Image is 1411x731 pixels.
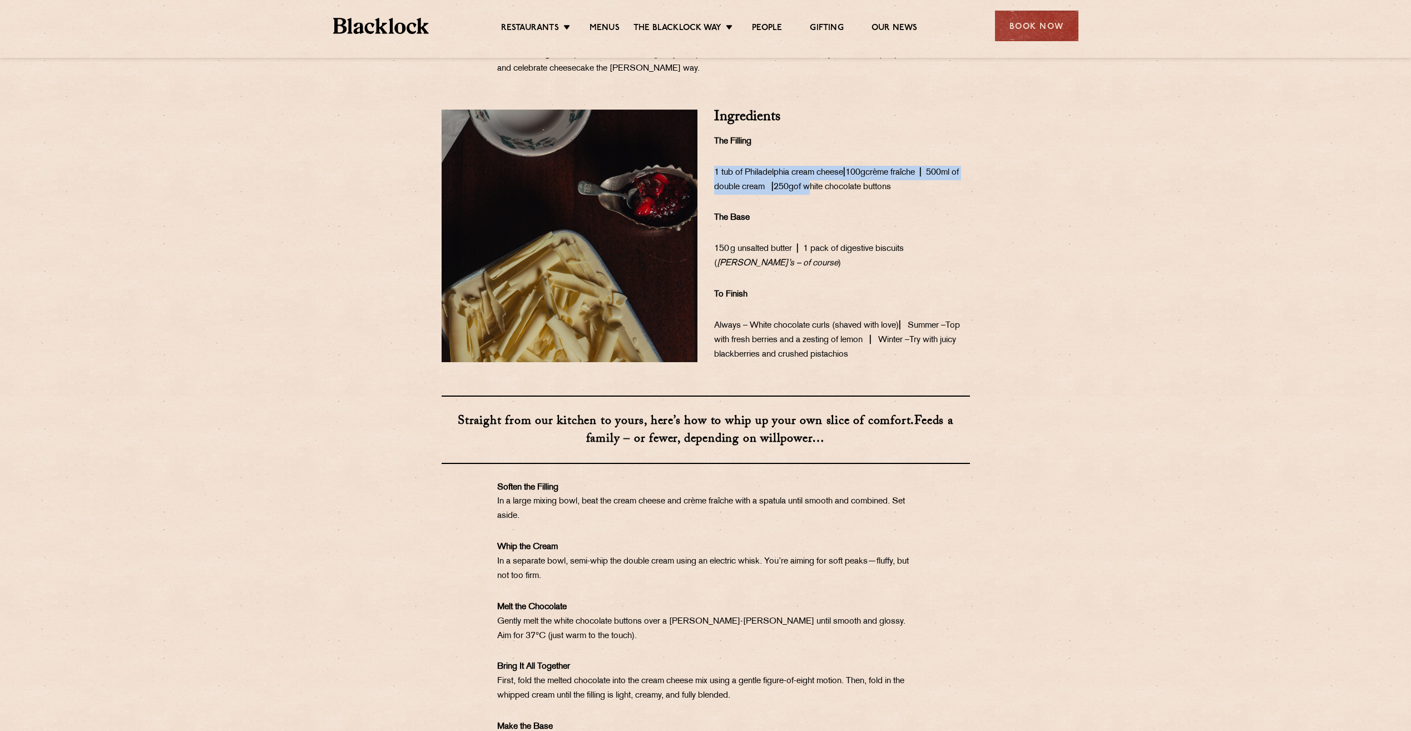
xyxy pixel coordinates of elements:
[497,723,553,731] b: Make the Base
[714,336,956,359] span: Winter –
[714,290,747,299] span: To Finish
[497,50,908,73] span: for optimum results. Now, grab your spoon, white chocolate buttons, and your favourite people, an...
[810,23,843,35] a: Gifting
[919,169,922,177] strong: |
[497,497,905,520] span: In a large mixing bowl, beat the cream cheese and crème fraîche with a spatula until smooth and c...
[333,18,429,34] img: BL_Textured_Logo-footer-cropped.svg
[796,245,799,253] strong: |
[714,322,960,344] span: Summer –
[714,322,960,344] span: Top with fresh berries and a zesting of lemon
[899,322,901,330] strong: |
[590,23,620,35] a: Menus
[497,543,558,551] b: Whip the Cream
[714,106,780,130] strong: Ingredients
[765,183,891,191] span: of white chocolate buttons
[872,23,918,35] a: Our News
[714,169,959,191] span: 500ml of double cream
[497,618,905,640] span: Gently melt the white chocolate buttons over a [PERSON_NAME]-[PERSON_NAME] until smooth and gloss...
[497,603,567,611] b: Melt the Chocolate
[714,245,792,253] span: 150 g unsalted butter
[497,557,909,580] span: In a separate bowl, semi-whip the double cream using an electric whisk. You’re aiming for soft pe...
[995,11,1078,41] div: Book Now
[752,23,782,35] a: People
[869,336,872,344] strong: |
[497,663,570,671] b: Bring It All Together
[497,36,913,58] span: leave to chill overnight
[497,677,904,700] span: First, fold the melted chocolate into the cream cheese mix using a gentle figure-of-eight motion....
[458,412,953,450] span: Straight from our kitchen to yours, here’s how to whip up your own slice of comfort.
[714,137,751,146] span: The Filling
[633,23,721,35] a: The Blacklock Way
[771,183,774,191] strong: |
[714,336,956,359] span: Try with juicy blackberries and crushed pistachios
[586,412,953,450] span: Feeds a family – or fewer, depending on willpower…
[838,259,841,268] span: )
[497,483,558,492] b: Soften the Filling
[714,322,908,330] span: Always – White chocolate curls (shaved with love)
[714,169,865,177] span: 1 tub of Philadelphia cream cheese 100g
[501,23,559,35] a: Restaurants
[714,214,750,222] span: The Base
[717,259,838,268] span: [PERSON_NAME]’s – of course
[714,245,904,268] span: 1 pack of digestive biscuits (
[865,169,926,177] span: crème fraîche
[765,183,794,191] span: 250g
[843,169,845,177] strong: |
